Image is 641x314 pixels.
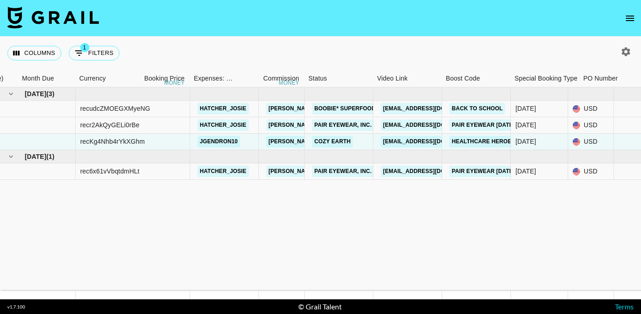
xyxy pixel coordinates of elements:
[22,70,54,87] div: Month Due
[7,6,99,28] img: Grail Talent
[583,70,618,87] div: PO Number
[515,104,536,113] div: Sep '25
[381,119,483,131] a: [EMAIL_ADDRESS][DOMAIN_NAME]
[515,167,536,176] div: Jul '25
[197,166,249,177] a: hatcher_josie
[7,304,25,310] div: v 1.7.100
[449,119,517,131] a: Pair Eyewear [DATE]
[80,137,145,146] div: recKg4Nhb4rYkXGhm
[381,136,483,147] a: [EMAIL_ADDRESS][DOMAIN_NAME]
[25,152,46,161] span: [DATE]
[197,136,240,147] a: jgendron10
[197,119,249,131] a: hatcher_josie
[197,103,249,114] a: hatcher_josie
[615,302,634,311] a: Terms
[515,70,577,87] div: Special Booking Type
[80,167,139,176] div: rec6x61vVbqtdmHLt
[515,120,536,130] div: Sep '25
[266,103,463,114] a: [PERSON_NAME][EMAIL_ADDRESS][PERSON_NAME][DOMAIN_NAME]
[266,136,463,147] a: [PERSON_NAME][EMAIL_ADDRESS][PERSON_NAME][DOMAIN_NAME]
[377,70,408,87] div: Video Link
[7,46,61,60] button: Select columns
[381,166,483,177] a: [EMAIL_ADDRESS][DOMAIN_NAME]
[304,70,373,87] div: Status
[75,70,121,87] div: Currency
[46,152,55,161] span: ( 1 )
[621,9,639,27] button: open drawer
[189,70,235,87] div: Expenses: Remove Commission?
[568,117,614,134] div: USD
[80,104,150,113] div: recudcZMOEGXMyeNG
[515,137,536,146] div: Sep '25
[194,70,233,87] div: Expenses: Remove Commission?
[298,302,342,311] div: © Grail Talent
[266,166,463,177] a: [PERSON_NAME][EMAIL_ADDRESS][PERSON_NAME][DOMAIN_NAME]
[164,80,185,86] div: money
[144,70,185,87] div: Booking Price
[5,150,17,163] button: hide children
[449,103,505,114] a: back to school
[46,89,55,98] span: ( 3 )
[446,70,480,87] div: Boost Code
[568,134,614,150] div: USD
[381,103,483,114] a: [EMAIL_ADDRESS][DOMAIN_NAME]
[449,136,517,147] a: Healthcare Heroes
[25,89,46,98] span: [DATE]
[17,70,75,87] div: Month Due
[69,46,120,60] button: Show filters
[266,119,463,131] a: [PERSON_NAME][EMAIL_ADDRESS][PERSON_NAME][DOMAIN_NAME]
[568,163,614,180] div: USD
[263,70,299,87] div: Commission
[5,87,17,100] button: hide children
[568,101,614,117] div: USD
[80,120,139,130] div: recr2AkQyGELi0rBe
[449,166,517,177] a: Pair Eyewear [DATE]
[312,136,353,147] a: Cozy Earth
[510,70,579,87] div: Special Booking Type
[308,70,327,87] div: Status
[373,70,441,87] div: Video Link
[79,70,106,87] div: Currency
[441,70,510,87] div: Boost Code
[279,80,299,86] div: money
[80,43,89,52] span: 1
[312,103,382,114] a: Boobie* Superfoods
[312,119,374,131] a: Pair Eyewear, Inc.
[312,166,374,177] a: Pair Eyewear, Inc.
